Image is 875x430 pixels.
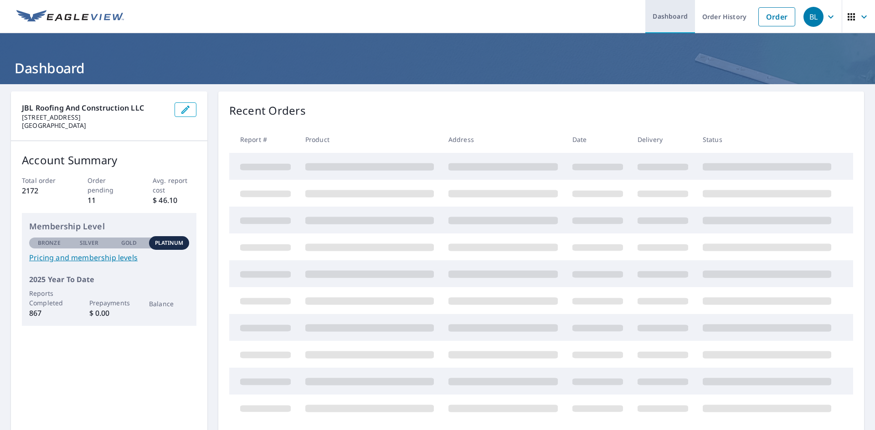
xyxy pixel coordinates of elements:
p: [GEOGRAPHIC_DATA] [22,121,167,130]
th: Status [695,126,839,153]
p: $ 46.10 [153,195,196,206]
p: 2172 [22,185,66,196]
p: Recent Orders [229,102,306,119]
th: Address [441,126,565,153]
a: Pricing and membership levels [29,252,189,263]
p: Avg. report cost [153,176,196,195]
p: 2025 Year To Date [29,274,189,285]
div: BL [803,7,824,27]
p: Platinum [155,239,184,247]
p: Order pending [87,176,131,195]
th: Delivery [630,126,695,153]
p: Membership Level [29,220,189,233]
p: Account Summary [22,152,196,168]
p: Prepayments [89,298,129,308]
p: Silver [80,239,99,247]
p: JBL Roofing and Construction LLC [22,102,167,113]
p: $ 0.00 [89,308,129,319]
img: EV Logo [16,10,124,24]
a: Order [758,7,795,26]
th: Product [298,126,441,153]
th: Report # [229,126,298,153]
p: 11 [87,195,131,206]
th: Date [565,126,630,153]
p: Balance [149,299,189,309]
p: 867 [29,308,69,319]
h1: Dashboard [11,59,864,77]
p: Reports Completed [29,288,69,308]
p: Bronze [38,239,61,247]
p: Total order [22,176,66,185]
p: Gold [121,239,137,247]
p: [STREET_ADDRESS] [22,113,167,121]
